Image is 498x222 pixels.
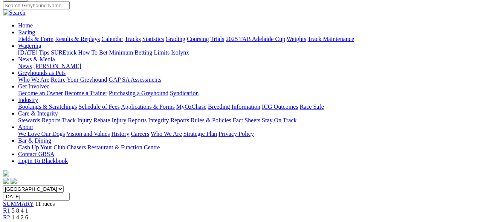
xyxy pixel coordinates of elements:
a: Syndication [170,90,199,96]
a: Tracks [125,36,141,42]
a: Who We Are [18,76,49,83]
a: Wagering [18,43,41,49]
input: Select date [3,193,70,201]
div: Racing [18,36,495,43]
a: Grading [166,36,185,42]
a: History [111,131,129,137]
a: About [18,124,33,130]
div: Industry [18,103,495,110]
a: Purchasing a Greyhound [109,90,168,96]
a: Fact Sheets [233,117,260,123]
a: MyOzChase [176,103,206,110]
a: News [18,63,32,69]
a: R2 [3,214,10,220]
a: Results & Replays [55,36,100,42]
a: Schedule of Fees [78,103,119,110]
a: [PERSON_NAME] [33,63,81,69]
a: Stay On Track [262,117,296,123]
div: About [18,131,495,137]
a: Track Maintenance [308,36,354,42]
a: How To Bet [78,49,108,56]
div: Greyhounds as Pets [18,76,495,83]
a: Racing [18,29,35,35]
a: Integrity Reports [148,117,189,123]
a: Race Safe [299,103,324,110]
div: News & Media [18,63,495,70]
img: twitter.svg [11,178,17,184]
a: SUREpick [51,49,76,56]
img: facebook.svg [3,178,9,184]
a: Strategic Plan [183,131,217,137]
a: Weights [287,36,306,42]
a: Greyhounds as Pets [18,70,66,76]
div: Get Involved [18,90,495,97]
a: Become a Trainer [64,90,107,96]
a: Rules & Policies [191,117,231,123]
a: Industry [18,97,38,103]
a: Fields & Form [18,36,53,42]
a: Become an Owner [18,90,63,96]
span: 11 races [35,201,55,207]
a: Retire Your Greyhound [51,76,107,83]
a: Track Injury Rebate [62,117,110,123]
a: News & Media [18,56,55,62]
a: Stewards Reports [18,117,60,123]
a: Calendar [101,36,123,42]
a: Coursing [187,36,209,42]
a: Contact GRSA [18,151,54,157]
span: 5 8 4 1 [12,207,28,214]
a: GAP SA Assessments [109,76,162,83]
a: Home [18,22,33,29]
a: Get Involved [18,83,50,90]
a: Bookings & Scratchings [18,103,77,110]
input: Search [3,2,70,9]
a: Who We Are [151,131,182,137]
div: Wagering [18,49,495,56]
a: SUMMARY [3,201,34,207]
a: Vision and Values [66,131,110,137]
a: Statistics [142,36,164,42]
a: Chasers Restaurant & Function Centre [67,144,160,151]
a: Careers [131,131,149,137]
img: logo-grsa-white.png [3,170,9,176]
a: [DATE] Tips [18,49,49,56]
a: Injury Reports [112,117,147,123]
a: R1 [3,207,10,214]
a: Care & Integrity [18,110,58,117]
a: Breeding Information [208,103,260,110]
a: Trials [210,36,224,42]
a: Applications & Forms [121,103,175,110]
span: 1 4 2 6 [12,214,28,220]
div: Bar & Dining [18,144,495,151]
a: ICG Outcomes [262,103,298,110]
img: Search [3,9,26,16]
a: Bar & Dining [18,137,51,144]
a: We Love Our Dogs [18,131,65,137]
a: Minimum Betting Limits [109,49,170,56]
a: 2025 TAB Adelaide Cup [226,36,285,42]
a: Privacy Policy [218,131,254,137]
a: Login To Blackbook [18,158,68,164]
a: Isolynx [171,49,189,56]
a: Cash Up Your Club [18,144,65,151]
div: Care & Integrity [18,117,495,124]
